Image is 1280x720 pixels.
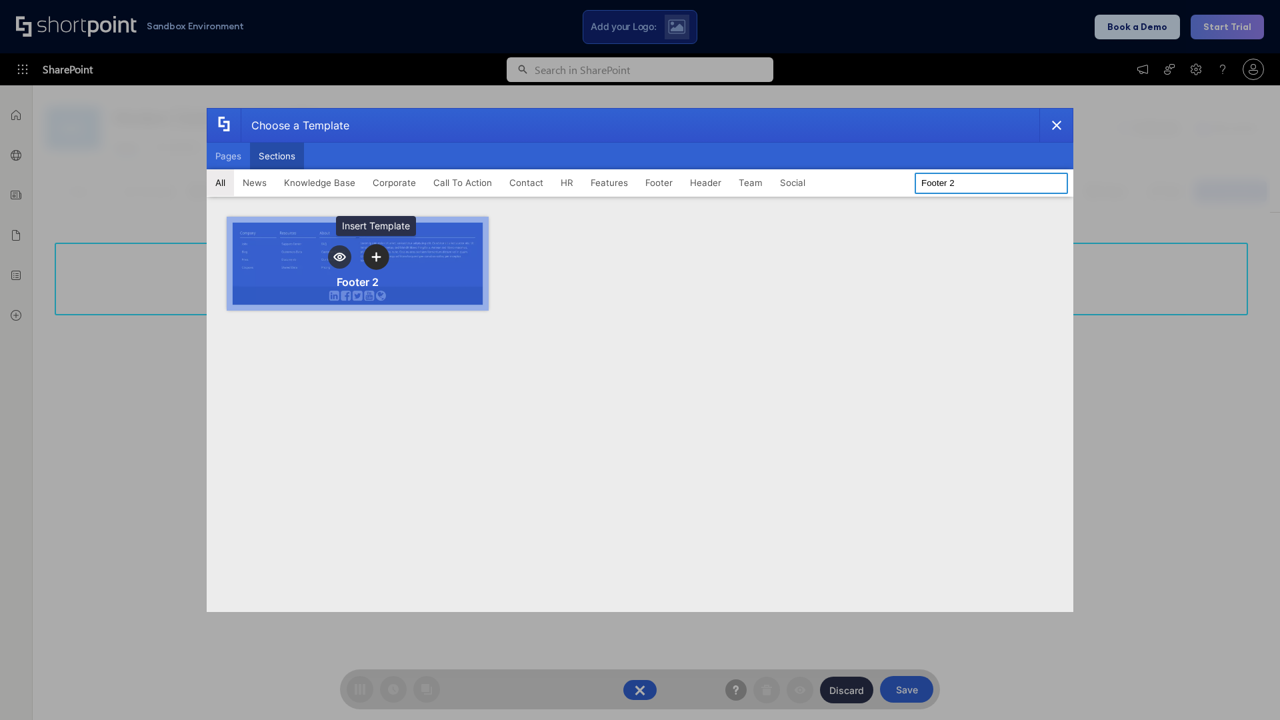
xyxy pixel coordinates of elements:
div: Choose a Template [241,109,349,142]
button: HR [552,169,582,196]
input: Search [915,173,1068,194]
button: Features [582,169,637,196]
button: Knowledge Base [275,169,364,196]
button: Social [771,169,814,196]
button: Team [730,169,771,196]
button: Footer [637,169,681,196]
button: News [234,169,275,196]
button: All [207,169,234,196]
button: Contact [501,169,552,196]
button: Pages [207,143,250,169]
button: Header [681,169,730,196]
button: Corporate [364,169,425,196]
iframe: Chat Widget [1213,656,1280,720]
div: template selector [207,108,1073,612]
button: Call To Action [425,169,501,196]
button: Sections [250,143,304,169]
div: Footer 2 [337,275,379,289]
